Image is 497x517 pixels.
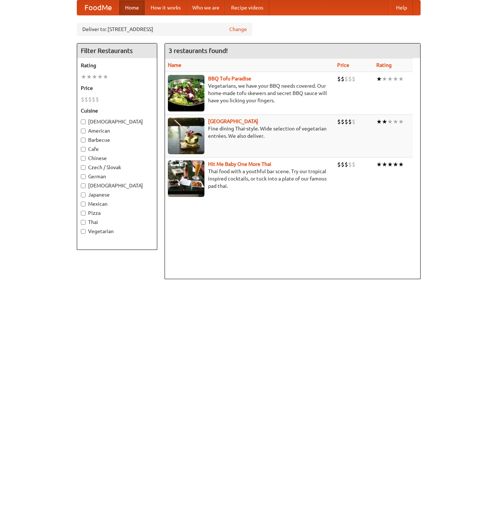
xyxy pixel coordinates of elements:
[81,127,153,134] label: American
[376,62,392,68] a: Rating
[229,26,247,33] a: Change
[387,75,393,83] li: ★
[97,73,103,81] li: ★
[376,160,382,168] li: ★
[81,138,86,142] input: Barbecue
[187,0,225,15] a: Who we are
[341,75,344,83] li: $
[81,173,153,180] label: German
[352,75,355,83] li: $
[168,82,332,104] p: Vegetarians, we have your BBQ needs covered. Our home-made tofu skewers and secret BBQ sauce will...
[81,202,86,206] input: Mexican
[208,161,271,167] a: Hit Me Baby One More Thai
[398,118,404,126] li: ★
[337,160,341,168] li: $
[84,95,88,103] li: $
[81,156,86,161] input: Chinese
[81,209,153,217] label: Pizza
[341,160,344,168] li: $
[81,119,86,124] input: [DEMOGRAPHIC_DATA]
[81,220,86,225] input: Thai
[77,0,119,15] a: FoodMe
[168,75,204,111] img: tofuparadise.jpg
[81,84,153,92] h5: Price
[86,73,92,81] li: ★
[81,200,153,208] label: Mexican
[81,95,84,103] li: $
[81,62,153,69] h5: Rating
[168,168,332,190] p: Thai food with a youthful bar scene. Try our tropical inspired cocktails, or tuck into a plate of...
[92,73,97,81] li: ★
[168,160,204,197] img: babythai.jpg
[168,118,204,154] img: satay.jpg
[352,118,355,126] li: $
[81,73,86,81] li: ★
[81,228,153,235] label: Vegetarian
[88,95,92,103] li: $
[81,155,153,162] label: Chinese
[81,183,86,188] input: [DEMOGRAPHIC_DATA]
[119,0,145,15] a: Home
[77,43,157,58] h4: Filter Restaurants
[382,118,387,126] li: ★
[352,160,355,168] li: $
[92,95,95,103] li: $
[81,191,153,198] label: Japanese
[81,129,86,133] input: American
[337,118,341,126] li: $
[81,145,153,153] label: Cafe
[376,75,382,83] li: ★
[387,160,393,168] li: ★
[81,211,86,216] input: Pizza
[103,73,108,81] li: ★
[348,160,352,168] li: $
[337,62,349,68] a: Price
[393,160,398,168] li: ★
[81,136,153,144] label: Barbecue
[344,160,348,168] li: $
[77,23,252,36] div: Deliver to: [STREET_ADDRESS]
[344,75,348,83] li: $
[398,75,404,83] li: ★
[208,76,251,81] a: BBQ Tofu Paradise
[81,147,86,152] input: Cafe
[348,118,352,126] li: $
[81,174,86,179] input: German
[169,47,228,54] ng-pluralize: 3 restaurants found!
[337,75,341,83] li: $
[81,164,153,171] label: Czech / Slovak
[393,118,398,126] li: ★
[95,95,99,103] li: $
[390,0,413,15] a: Help
[387,118,393,126] li: ★
[81,165,86,170] input: Czech / Slovak
[145,0,187,15] a: How it works
[81,182,153,189] label: [DEMOGRAPHIC_DATA]
[382,75,387,83] li: ★
[382,160,387,168] li: ★
[81,193,86,197] input: Japanese
[208,118,258,124] a: [GEOGRAPHIC_DATA]
[393,75,398,83] li: ★
[81,229,86,234] input: Vegetarian
[168,125,332,140] p: Fine dining Thai-style. Wide selection of vegetarian entrées. We also deliver.
[341,118,344,126] li: $
[81,118,153,125] label: [DEMOGRAPHIC_DATA]
[81,107,153,114] h5: Cuisine
[168,62,181,68] a: Name
[376,118,382,126] li: ★
[225,0,269,15] a: Recipe videos
[344,118,348,126] li: $
[398,160,404,168] li: ★
[81,218,153,226] label: Thai
[348,75,352,83] li: $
